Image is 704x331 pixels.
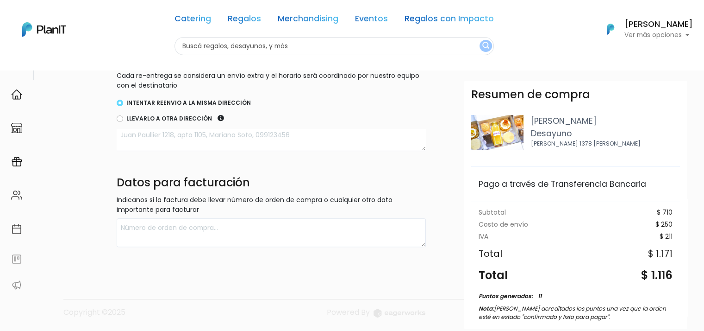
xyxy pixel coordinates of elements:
p: Cada re-entrega se considera un envío extra y el horario será coordinado por nuestro equipo con e... [117,71,426,90]
div: Total [479,249,502,258]
span: [PERSON_NAME] acreditados los puntos una vez que la orden esté en estado "confirmado y listo para... [479,305,666,321]
div: ¿Necesitás ayuda? [48,9,133,27]
label: Llevarlo a otra dirección [126,115,212,123]
a: Catering [174,15,211,26]
button: PlanIt Logo [PERSON_NAME] Ver más opciones [595,17,693,41]
p: Nota: [479,305,673,322]
div: $ 710 [657,210,673,216]
span: translation missing: es.layouts.footer.powered_by [327,307,370,318]
img: PlanIt Logo [600,19,621,39]
p: [PERSON_NAME] 1378 [PERSON_NAME] [531,140,680,148]
img: partners-52edf745621dab592f3b2c58e3bca9d71375a7ef29c3b500c9f145b62cc070d4.svg [11,280,22,291]
div: $ 211 [660,234,673,240]
a: Merchandising [278,15,338,26]
div: $ 250 [655,222,673,228]
img: home-e721727adea9d79c4d83392d1f703f7f8bce08238fde08b1acbfd93340b81755.svg [11,89,22,100]
img: feedback-78b5a0c8f98aac82b08bfc38622c3050aee476f2c9584af64705fc4e61158814.svg [11,254,22,265]
img: marketplace-4ceaa7011d94191e9ded77b95e3339b90024bf715f7c57f8cf31f2d8c509eaba.svg [11,122,22,134]
p: Copyright ©2025 [63,307,125,325]
div: Subtotal [479,210,506,216]
h4: Datos para facturación [117,176,426,191]
a: Eventos [355,15,388,26]
img: PlanIt Logo [22,22,66,37]
div: Total [479,267,508,284]
a: Regalos con Impacto [405,15,494,26]
img: campaigns-02234683943229c281be62815700db0a1741e53638e28bf9629b52c665b00959.svg [11,156,22,167]
a: Regalos [228,15,261,26]
h6: [PERSON_NAME] [624,20,693,29]
div: Pago a través de Transferencia Bancaria [479,178,673,190]
p: Desayuno [531,127,680,140]
a: Powered By [327,307,425,325]
div: $ 1.116 [641,267,673,284]
div: IVA [479,234,488,240]
div: Puntos generados: [479,292,533,300]
img: calendar-87d922413cdce8b2cf7b7f5f62616a5cf9e4887200fb71536465627b3292af00.svg [11,223,22,235]
p: Indicanos si la factura debe llevar número de orden de compra o cualquier otro dato importante pa... [117,195,426,215]
div: $ 1.171 [648,249,673,258]
img: logo_eagerworks-044938b0bf012b96b195e05891a56339191180c2d98ce7df62ca656130a436fa.svg [374,309,425,318]
p: Ver más opciones [624,32,693,38]
div: 11 [538,292,542,300]
img: search_button-432b6d5273f82d61273b3651a40e1bd1b912527efae98b1b7a1b2c0702e16a8d.svg [482,42,489,51]
img: 1.5_cajita_feliz.png [471,115,523,150]
p: [PERSON_NAME] [531,115,680,127]
img: people-662611757002400ad9ed0e3c099ab2801c6687ba6c219adb57efc949bc21e19d.svg [11,190,22,201]
div: Costo de envío [479,222,528,228]
label: Intentar reenvio a la misma dirección [126,99,251,107]
input: Buscá regalos, desayunos, y más [174,37,494,55]
h3: Resumen de compra [471,88,590,102]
